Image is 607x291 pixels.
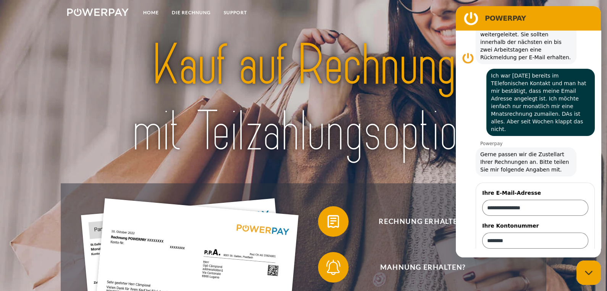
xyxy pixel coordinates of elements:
span: Rechnung erhalten? [329,206,517,237]
img: logo-powerpay-white.svg [67,8,129,16]
p: Powerpay [24,134,145,141]
a: Home [137,6,165,19]
a: agb [500,6,524,19]
label: Ihre E-Mail-Adresse [26,183,132,191]
span: Gerne passen wir die Zustellart Ihrer Rechnungen an. Bitte teilen Sie mir folgende Angaben mit. [21,141,119,170]
label: Ihre Kontonummer [26,216,132,223]
iframe: Schaltfläche zum Öffnen des Messaging-Fensters; Konversation läuft [576,260,601,285]
iframe: Messaging-Fenster [456,6,601,257]
a: SUPPORT [217,6,253,19]
img: qb_bell.svg [324,258,343,277]
span: Mahnung erhalten? [329,252,517,283]
button: Mahnung erhalten? [318,252,517,283]
img: qb_bill.svg [324,212,343,231]
span: Ich war [DATE] bereits im TElefonischen Kontakt und man hat mir bestätigt, dass meine Email Adres... [32,63,137,130]
button: Rechnung erhalten? [318,206,517,237]
img: title-powerpay_de.svg [90,29,517,168]
a: DIE RECHNUNG [165,6,217,19]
